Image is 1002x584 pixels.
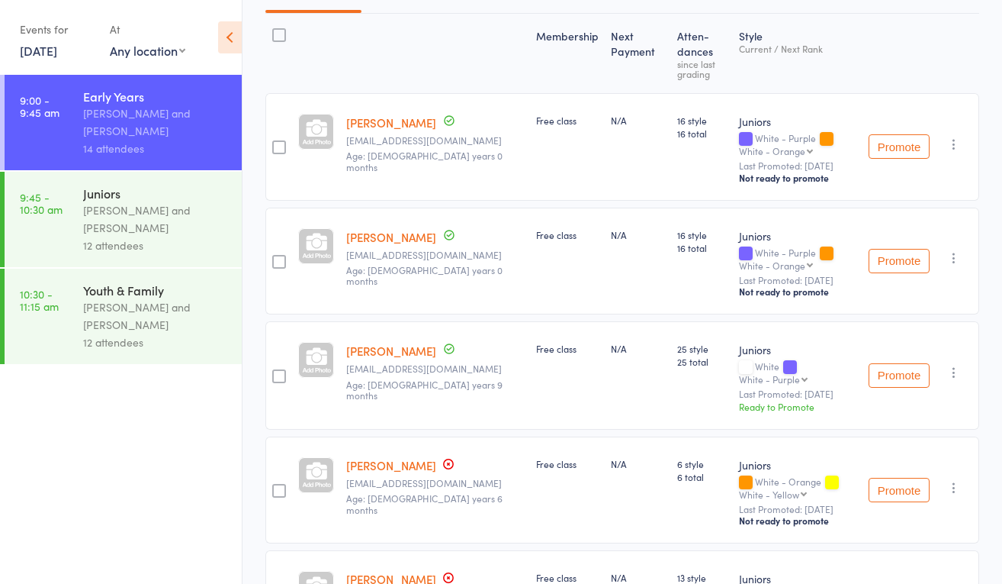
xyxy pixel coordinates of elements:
[677,114,727,127] span: 16 style
[20,94,59,118] time: 9:00 - 9:45 am
[677,355,727,368] span: 25 total
[739,247,856,270] div: White - Purple
[739,361,856,384] div: White
[536,342,576,355] span: Free class
[869,363,930,388] button: Promote
[677,59,727,79] div: since last grading
[20,191,63,215] time: 9:45 - 10:30 am
[739,389,856,399] small: Last Promoted: [DATE]
[677,571,727,584] span: 13 style
[739,44,856,53] div: Current / Next Rank
[869,478,930,502] button: Promote
[536,228,576,241] span: Free class
[739,515,856,527] div: Not ready to promote
[346,378,503,402] span: Age: [DEMOGRAPHIC_DATA] years 9 months
[869,249,930,273] button: Promote
[739,133,856,156] div: White - Purple
[110,17,185,42] div: At
[346,135,524,146] small: helens2708@outlook.com
[346,149,503,173] span: Age: [DEMOGRAPHIC_DATA] years 0 months
[346,478,524,489] small: matt.curtis165@gmail.com
[677,228,727,241] span: 16 style
[739,160,856,171] small: Last Promoted: [DATE]
[739,260,805,270] div: White - Orange
[536,571,576,584] span: Free class
[5,75,242,170] a: 9:00 -9:45 amEarly Years[PERSON_NAME] and [PERSON_NAME]14 attendees
[536,114,576,127] span: Free class
[346,229,436,245] a: [PERSON_NAME]
[20,42,57,59] a: [DATE]
[83,140,229,157] div: 14 attendees
[739,275,856,286] small: Last Promoted: [DATE]
[346,343,436,359] a: [PERSON_NAME]
[5,269,242,364] a: 10:30 -11:15 amYouth & Family[PERSON_NAME] and [PERSON_NAME]12 attendees
[83,88,229,105] div: Early Years
[346,263,503,287] span: Age: [DEMOGRAPHIC_DATA] years 0 months
[677,241,727,254] span: 16 total
[739,504,856,515] small: Last Promoted: [DATE]
[20,288,59,312] time: 10:30 - 11:15 am
[611,228,664,241] div: N/A
[739,228,856,244] div: Juniors
[20,17,95,42] div: Events for
[739,172,856,184] div: Not ready to promote
[733,21,862,86] div: Style
[611,571,664,584] div: N/A
[83,185,229,202] div: Juniors
[5,172,242,267] a: 9:45 -10:30 amJuniors[PERSON_NAME] and [PERSON_NAME]12 attendees
[611,342,664,355] div: N/A
[346,492,503,515] span: Age: [DEMOGRAPHIC_DATA] years 6 months
[346,363,524,374] small: successma@adamcowley.co.uk
[677,342,727,355] span: 25 style
[346,457,436,473] a: [PERSON_NAME]
[739,286,856,298] div: Not ready to promote
[605,21,670,86] div: Next Payment
[611,457,664,470] div: N/A
[671,21,734,86] div: Atten­dances
[739,146,805,156] div: White - Orange
[739,457,856,473] div: Juniors
[83,202,229,237] div: [PERSON_NAME] and [PERSON_NAME]
[346,250,524,260] small: helens2708@outlook.com
[739,476,856,499] div: White - Orange
[739,374,800,384] div: White - Purple
[869,134,930,159] button: Promote
[536,457,576,470] span: Free class
[677,127,727,140] span: 16 total
[739,489,799,499] div: White - Yellow
[83,298,229,334] div: [PERSON_NAME] and [PERSON_NAME]
[530,21,605,86] div: Membership
[346,115,436,131] a: [PERSON_NAME]
[83,282,229,298] div: Youth & Family
[677,470,727,483] span: 6 total
[83,237,229,254] div: 12 attendees
[611,114,664,127] div: N/A
[739,114,856,129] div: Juniors
[739,400,856,413] div: Ready to Promote
[739,342,856,357] div: Juniors
[83,105,229,140] div: [PERSON_NAME] and [PERSON_NAME]
[110,42,185,59] div: Any location
[83,334,229,351] div: 12 attendees
[677,457,727,470] span: 6 style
